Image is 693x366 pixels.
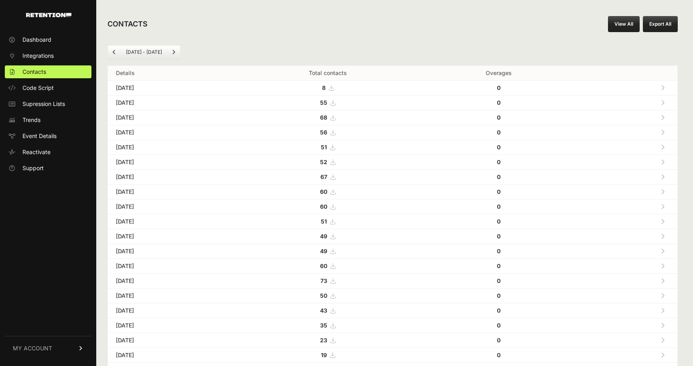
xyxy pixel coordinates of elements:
[497,203,500,210] strong: 0
[121,49,167,55] li: [DATE] - [DATE]
[497,337,500,344] strong: 0
[497,292,500,299] strong: 0
[320,292,335,299] a: 50
[13,344,52,352] span: MY ACCOUNT
[320,322,335,329] a: 35
[320,307,335,314] a: 43
[22,148,51,156] span: Reactivate
[322,84,334,91] a: 8
[108,155,232,170] td: [DATE]
[608,16,640,32] a: View All
[497,218,500,225] strong: 0
[320,337,327,344] strong: 23
[108,110,232,125] td: [DATE]
[108,81,232,96] td: [DATE]
[232,66,424,81] th: Total contacts
[108,185,232,199] td: [DATE]
[5,146,91,159] a: Reactivate
[5,49,91,62] a: Integrations
[5,336,91,360] a: MY ACCOUNT
[320,277,335,284] a: 73
[497,352,500,358] strong: 0
[320,99,335,106] a: 55
[5,130,91,142] a: Event Details
[108,333,232,348] td: [DATE]
[320,188,335,195] a: 60
[321,144,327,150] strong: 51
[26,13,71,17] img: Retention.com
[5,114,91,126] a: Trends
[497,159,500,165] strong: 0
[497,84,500,91] strong: 0
[497,307,500,314] strong: 0
[22,132,57,140] span: Event Details
[108,140,232,155] td: [DATE]
[108,348,232,363] td: [DATE]
[5,81,91,94] a: Code Script
[22,116,41,124] span: Trends
[320,248,327,254] strong: 49
[22,164,44,172] span: Support
[22,84,54,92] span: Code Script
[320,292,327,299] strong: 50
[320,114,327,121] strong: 68
[320,173,335,180] a: 67
[321,352,335,358] a: 19
[320,173,327,180] strong: 67
[320,262,335,269] a: 60
[5,162,91,175] a: Support
[497,99,500,106] strong: 0
[320,307,327,314] strong: 43
[320,188,327,195] strong: 60
[497,233,500,240] strong: 0
[497,144,500,150] strong: 0
[320,99,327,106] strong: 55
[108,214,232,229] td: [DATE]
[497,262,500,269] strong: 0
[5,65,91,78] a: Contacts
[497,114,500,121] strong: 0
[497,173,500,180] strong: 0
[322,84,326,91] strong: 8
[320,203,335,210] a: 60
[22,68,46,76] span: Contacts
[497,248,500,254] strong: 0
[320,262,327,269] strong: 60
[108,318,232,333] td: [DATE]
[320,159,327,165] strong: 52
[108,303,232,318] td: [DATE]
[320,129,335,136] a: 56
[321,218,327,225] strong: 51
[321,352,327,358] strong: 19
[320,337,335,344] a: 23
[424,66,573,81] th: Overages
[108,46,121,59] a: Previous
[108,96,232,110] td: [DATE]
[108,259,232,274] td: [DATE]
[108,289,232,303] td: [DATE]
[108,229,232,244] td: [DATE]
[108,170,232,185] td: [DATE]
[497,129,500,136] strong: 0
[320,114,335,121] a: 68
[108,125,232,140] td: [DATE]
[22,36,51,44] span: Dashboard
[320,233,327,240] strong: 49
[108,244,232,259] td: [DATE]
[321,218,335,225] a: 51
[5,33,91,46] a: Dashboard
[643,16,678,32] button: Export All
[107,18,148,30] h2: CONTACTS
[5,98,91,110] a: Supression Lists
[497,188,500,195] strong: 0
[167,46,180,59] a: Next
[497,277,500,284] strong: 0
[320,129,327,136] strong: 56
[321,144,335,150] a: 51
[320,233,335,240] a: 49
[108,66,232,81] th: Details
[22,100,65,108] span: Supression Lists
[320,277,327,284] strong: 73
[108,199,232,214] td: [DATE]
[108,274,232,289] td: [DATE]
